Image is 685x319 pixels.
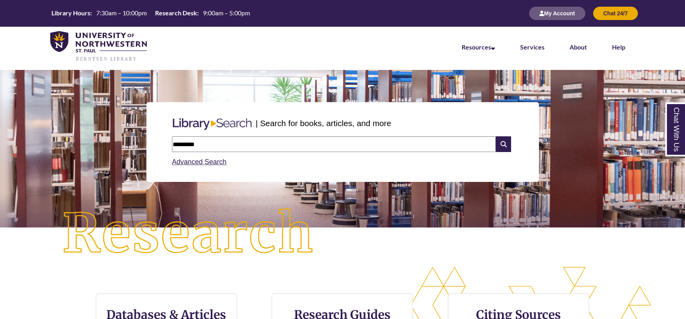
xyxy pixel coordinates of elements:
[462,43,495,51] a: Resources
[570,43,587,51] a: About
[172,158,227,166] a: Advanced Search
[48,9,253,17] table: Hours Today
[169,115,256,133] img: Libary Search
[496,136,511,152] i: Search
[612,43,625,51] a: Help
[529,7,585,20] button: My Account
[96,9,147,16] span: 7:30am – 10:00pm
[203,9,250,16] span: 9:00am – 5:00pm
[152,9,200,17] th: Research Desk:
[520,43,544,51] a: Services
[529,10,585,16] a: My Account
[48,9,253,18] a: Hours Today
[593,10,638,16] a: Chat 24/7
[48,9,93,17] th: Library Hours:
[593,7,638,20] button: Chat 24/7
[34,180,342,288] img: Research
[50,31,147,62] img: UNWSP Library Logo
[256,117,391,129] p: | Search for books, articles, and more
